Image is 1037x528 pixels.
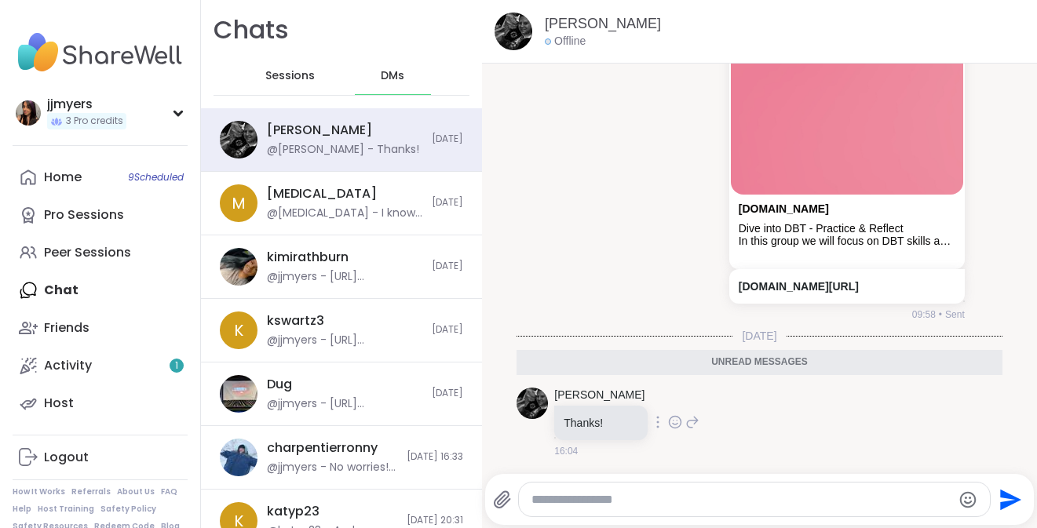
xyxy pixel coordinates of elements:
img: https://sharewell-space-live.sfo3.digitaloceanspaces.com/user-generated/0daf2d1f-d721-4c92-8d6d-e... [220,121,257,158]
span: 16:04 [554,444,578,458]
div: @jjmyers - [URL][DOMAIN_NAME] [267,269,422,285]
div: @[PERSON_NAME] - Thanks! [267,142,419,158]
div: Offline [545,34,586,49]
span: • [939,308,942,322]
button: Send [991,482,1026,517]
a: How It Works [13,486,65,497]
div: [MEDICAL_DATA] [267,185,377,202]
div: @jjmyers - No worries! I honestly don't know what the turn out is going to be like given it is a ... [267,460,397,475]
span: Sent [945,308,965,322]
span: [DATE] 16:33 [407,450,463,464]
h1: Chats [214,13,289,48]
span: [DATE] [432,133,463,146]
a: Referrals [71,486,111,497]
div: kswartz3 [267,312,324,330]
span: 9 Scheduled [128,171,184,184]
img: https://sharewell-space-live.sfo3.digitaloceanspaces.com/user-generated/ee4f8f47-4c82-4961-b151-8... [220,375,257,413]
div: @[MEDICAL_DATA] - I know some hosts don't mind cameras off, which is totally fine. But I feel mos... [267,206,422,221]
span: k [234,319,243,342]
a: Pro Sessions [13,196,188,234]
a: Peer Sessions [13,234,188,271]
span: Sessions [265,68,315,84]
a: About Us [117,486,155,497]
span: [DATE] [432,387,463,400]
a: FAQ [161,486,177,497]
div: Logout [44,449,89,466]
img: https://sharewell-space-live.sfo3.digitaloceanspaces.com/user-generated/5f2cfb48-cd2e-4c68-a31b-e... [220,248,257,286]
div: @jjmyers - [URL][DOMAIN_NAME] [267,333,422,348]
button: Emoji picker [958,490,977,509]
img: https://sharewell-space-live.sfo3.digitaloceanspaces.com/user-generated/0daf2d1f-d721-4c92-8d6d-e... [495,13,532,50]
a: Host [13,384,188,422]
span: [DATE] [732,328,786,344]
div: Friends [44,319,89,337]
div: katyp23 [267,503,319,520]
img: ShareWell Nav Logo [13,25,188,80]
img: https://sharewell-space-live.sfo3.digitaloceanspaces.com/user-generated/4baaa920-cc4b-49fa-98d9-2... [220,439,257,476]
span: DMs [381,68,404,84]
div: Pro Sessions [44,206,124,224]
span: 1 [175,359,178,373]
span: [DATE] [432,260,463,273]
div: Dug [267,376,292,393]
div: Dive into DBT - Practice & Reflect [739,222,955,235]
a: Friends [13,309,188,347]
a: Activity1 [13,347,188,384]
a: Logout [13,439,188,476]
span: [DATE] [432,323,463,337]
div: charpentierronny [267,439,378,457]
div: jjmyers [47,96,126,113]
div: Activity [44,357,92,374]
span: 09:58 [912,308,936,322]
div: kimirathburn [267,249,349,266]
div: Home [44,169,82,186]
div: [PERSON_NAME] [267,122,372,139]
a: [DOMAIN_NAME][URL] [739,280,859,293]
div: Host [44,395,74,412]
p: Thanks! [564,415,638,431]
img: jjmyers [16,100,41,126]
span: [DATE] [432,196,463,209]
a: [PERSON_NAME] [554,388,644,403]
img: https://sharewell-space-live.sfo3.digitaloceanspaces.com/user-generated/0daf2d1f-d721-4c92-8d6d-e... [517,388,548,419]
span: M [232,191,246,215]
a: [PERSON_NAME] [545,14,661,34]
a: Help [13,504,31,515]
a: Home9Scheduled [13,158,188,196]
a: Attachment [739,202,829,215]
a: Safety Policy [100,504,156,515]
div: Peer Sessions [44,244,131,261]
textarea: Type your message [531,492,952,508]
span: 3 Pro credits [66,115,123,128]
div: In this group we will focus on DBT skills and how to apply them in everyday situations. I encoura... [739,235,955,248]
span: [DATE] 20:31 [407,514,463,527]
div: @jjmyers - [URL][DOMAIN_NAME] [267,396,422,412]
div: Unread messages [517,350,1002,375]
a: Host Training [38,504,94,515]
